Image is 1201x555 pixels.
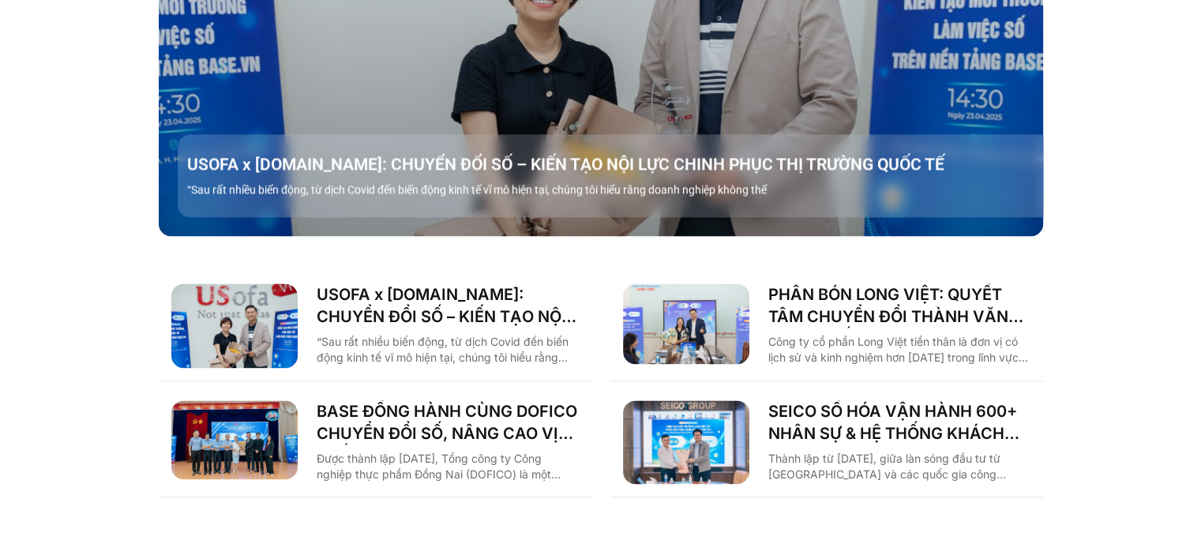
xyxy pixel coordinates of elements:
a: PHÂN BÓN LONG VIỆT: QUYẾT TÂM CHUYỂN ĐỔI THÀNH VĂN PHÒNG SỐ, GIẢM CÁC THỦ TỤC GIẤY TỜ [768,283,1030,328]
a: SEICO SỐ HÓA VẬN HÀNH 600+ NHÂN SỰ & HỆ THỐNG KHÁCH HÀNG CÙNG [DOMAIN_NAME] [768,400,1030,444]
p: Công ty cổ phần Long Việt tiền thân là đơn vị có lịch sử và kinh nghiệm hơn [DATE] trong lĩnh vực... [768,334,1030,366]
p: Thành lập từ [DATE], giữa làn sóng đầu tư từ [GEOGRAPHIC_DATA] và các quốc gia công nghiệp phát t... [768,451,1030,482]
p: “Sau rất nhiều biến động, từ dịch Covid đến biến động kinh tế vĩ mô hiện tại, chúng tôi hiểu rằng... [317,334,579,366]
a: USOFA x [DOMAIN_NAME]: CHUYỂN ĐỔI SỐ – KIẾN TẠO NỘI LỰC CHINH PHỤC THỊ TRƯỜNG QUỐC TẾ [317,283,579,328]
a: BASE ĐỒNG HÀNH CÙNG DOFICO CHUYỂN ĐỔI SỐ, NÂNG CAO VỊ THẾ DOANH NGHIỆP VIỆT [317,400,579,444]
a: USOFA x [DOMAIN_NAME]: CHUYỂN ĐỔI SỐ – KIẾN TẠO NỘI LỰC CHINH PHỤC THỊ TRƯỜNG QUỐC TẾ [187,153,1053,175]
p: “Sau rất nhiều biến động, từ dịch Covid đến biến động kinh tế vĩ mô hiện tại, chúng tôi hiểu rằng... [187,182,1053,198]
p: Được thành lập [DATE], Tổng công ty Công nghiệp thực phẩm Đồng Nai (DOFICO) là một trong những tổ... [317,451,579,482]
